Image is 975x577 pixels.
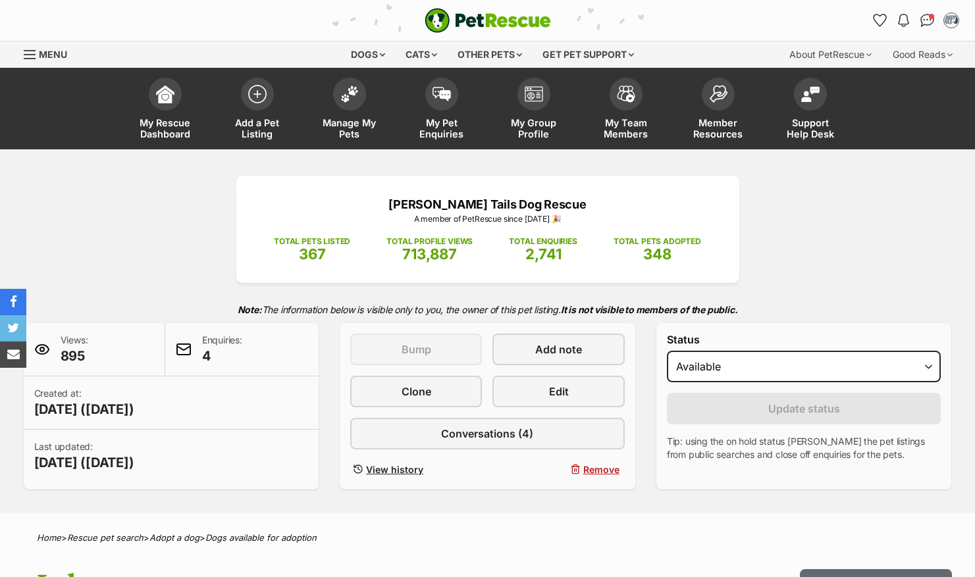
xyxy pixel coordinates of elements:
span: My Rescue Dashboard [136,117,195,139]
span: [DATE] ([DATE]) [34,453,134,472]
span: Conversations (4) [441,426,533,441]
p: Created at: [34,387,134,418]
a: My Rescue Dashboard [119,71,211,149]
a: Rescue pet search [67,532,144,543]
span: Edit [549,384,569,399]
img: chat-41dd97257d64d25036548639549fe6c8038ab92f7586957e7f3b1b290dea8141.svg [920,14,934,27]
div: About PetRescue [780,41,881,68]
img: add-pet-listing-icon-0afa8454b4691262ce3f59096e99ab1cd57d4a30225e0717b998d2c9b9846f56.svg [248,85,267,103]
span: 895 [61,347,88,365]
p: Views: [61,334,88,365]
div: > > > [4,533,972,543]
span: [DATE] ([DATE]) [34,400,134,418]
img: team-members-icon-5396bd8760b3fe7c0b43da4ab00e1e3bb1a5d9ba89233759b79545d2d3fc5d0d.svg [617,86,635,103]
span: Update status [768,401,840,416]
p: TOTAL PETS ADOPTED [614,236,701,247]
img: help-desk-icon-fdf02630f3aa405de69fd3d07c3f3aa587a6932b1a1747fa1d2bba05be0121f9.svg [801,86,820,102]
img: Ruth Christodoulou profile pic [945,14,958,27]
a: Add a Pet Listing [211,71,303,149]
a: Conversations (4) [350,418,625,449]
a: Menu [24,41,76,65]
img: pet-enquiries-icon-7e3ad2cf08bfb03b45e93fb7055b45f3efa6380592205ae92323e6603595dc1f.svg [433,87,451,101]
a: My Team Members [580,71,672,149]
img: notifications-46538b983faf8c2785f20acdc204bb7945ddae34d4c08c2a6579f10ce5e182be.svg [898,14,909,27]
span: Add note [535,341,582,357]
span: Manage My Pets [320,117,379,139]
a: PetRescue [425,8,551,33]
a: Adopt a dog [149,532,199,543]
p: The information below is visible only to you, the owner of this pet listing. [24,296,952,323]
span: Bump [402,341,431,357]
span: Clone [402,384,431,399]
img: manage-my-pets-icon-02211641906a0b7f246fdf0571729dbe1e7629f14944591b6c1af311fb30b64b.svg [340,86,359,103]
span: My Team Members [596,117,656,139]
strong: It is not visible to members of the public. [561,304,738,315]
button: Notifications [893,10,914,31]
a: View history [350,460,482,479]
div: Other pets [448,41,531,68]
a: My Pet Enquiries [396,71,488,149]
img: logo-e224e6f780fb5917bec1dbf3a21bbac754714ae5b6737aabdf751b685950b380.svg [425,8,551,33]
span: View history [366,463,423,476]
p: [PERSON_NAME] Tails Dog Rescue [256,195,720,213]
div: Good Reads [883,41,962,68]
button: My account [941,10,962,31]
span: Member Resources [689,117,748,139]
a: Clone [350,376,482,407]
a: Member Resources [672,71,764,149]
img: member-resources-icon-8e73f808a243e03378d46382f2149f9095a855e16c252ad45f914b54edf8863c.svg [709,85,727,103]
span: 4 [202,347,242,365]
a: Support Help Desk [764,71,856,149]
img: dashboard-icon-eb2f2d2d3e046f16d808141f083e7271f6b2e854fb5c12c21221c1fb7104beca.svg [156,85,174,103]
a: My Group Profile [488,71,580,149]
span: 713,887 [402,245,457,263]
button: Remove [492,460,624,479]
a: Dogs available for adoption [205,532,317,543]
a: Manage My Pets [303,71,396,149]
p: Last updated: [34,440,134,472]
span: 2,741 [525,245,562,263]
span: 367 [299,245,326,263]
a: Edit [492,376,624,407]
img: group-profile-icon-3fa3cf56718a62981997c0bc7e787c4b2cf8bcc04b72c1350f741eb67cf2f40e.svg [525,86,543,102]
p: TOTAL PETS LISTED [274,236,350,247]
span: 348 [643,245,672,263]
a: Favourites [870,10,891,31]
span: My Pet Enquiries [412,117,471,139]
p: Tip: using the on hold status [PERSON_NAME] the pet listings from public searches and close off e... [667,435,941,461]
p: TOTAL PROFILE VIEWS [386,236,473,247]
span: Support Help Desk [781,117,840,139]
span: Remove [583,463,619,476]
ul: Account quick links [870,10,962,31]
a: Conversations [917,10,938,31]
label: Status [667,334,941,345]
span: Menu [39,49,67,60]
div: Get pet support [533,41,643,68]
span: My Group Profile [504,117,564,139]
p: Enquiries: [202,334,242,365]
button: Bump [350,334,482,365]
strong: Note: [238,304,262,315]
div: Cats [396,41,446,68]
button: Update status [667,393,941,424]
p: TOTAL ENQUIRIES [509,236,577,247]
div: Dogs [342,41,394,68]
span: Add a Pet Listing [228,117,287,139]
p: A member of PetRescue since [DATE] 🎉 [256,213,720,225]
a: Home [37,532,61,543]
a: Add note [492,334,624,365]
